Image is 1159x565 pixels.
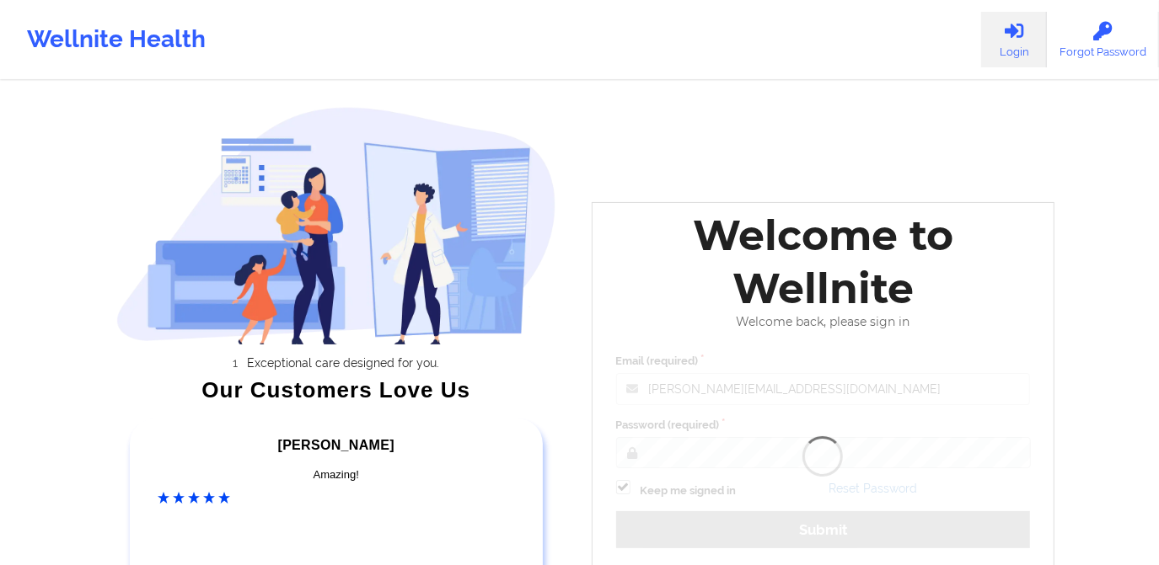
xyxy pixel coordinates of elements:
a: Forgot Password [1047,12,1159,67]
div: Amazing! [158,466,515,483]
a: Login [981,12,1047,67]
div: Welcome back, please sign in [604,315,1043,329]
li: Exceptional care designed for you. [131,356,556,370]
div: Our Customers Love Us [116,381,556,398]
span: [PERSON_NAME] [278,438,394,452]
img: wellnite-auth-hero_200.c722682e.png [116,106,556,344]
div: Welcome to Wellnite [604,209,1043,315]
